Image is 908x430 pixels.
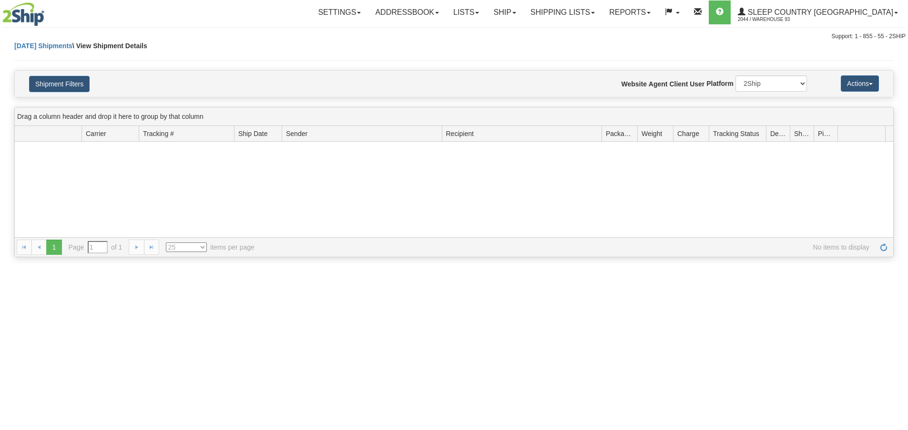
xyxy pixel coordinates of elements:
[286,129,307,138] span: Sender
[446,0,486,24] a: Lists
[14,42,72,50] a: [DATE] Shipments
[523,0,602,24] a: Shipping lists
[368,0,446,24] a: Addressbook
[649,79,668,89] label: Agent
[446,129,474,138] span: Recipient
[669,79,688,89] label: Client
[713,129,759,138] span: Tracking Status
[72,42,147,50] span: \ View Shipment Details
[606,129,633,138] span: Packages
[706,79,734,88] label: Platform
[69,241,122,253] span: Page of 1
[143,129,174,138] span: Tracking #
[268,242,869,252] span: No items to display
[46,240,61,255] span: 1
[2,32,906,41] div: Support: 1 - 855 - 55 - 2SHIP
[818,129,834,138] span: Pickup Status
[2,2,44,26] img: logo2044.jpg
[745,8,893,16] span: Sleep Country [GEOGRAPHIC_DATA]
[238,129,267,138] span: Ship Date
[86,129,106,138] span: Carrier
[15,107,893,126] div: grid grouping header
[622,79,647,89] label: Website
[29,76,90,92] button: Shipment Filters
[690,79,704,89] label: User
[486,0,523,24] a: Ship
[770,129,786,138] span: Delivery Status
[841,75,879,92] button: Actions
[794,129,810,138] span: Shipment Issues
[311,0,368,24] a: Settings
[602,0,658,24] a: Reports
[642,129,662,138] span: Weight
[731,0,905,24] a: Sleep Country [GEOGRAPHIC_DATA] 2044 / Warehouse 93
[677,129,699,138] span: Charge
[738,15,809,24] span: 2044 / Warehouse 93
[876,240,891,255] a: Refresh
[166,242,255,252] span: items per page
